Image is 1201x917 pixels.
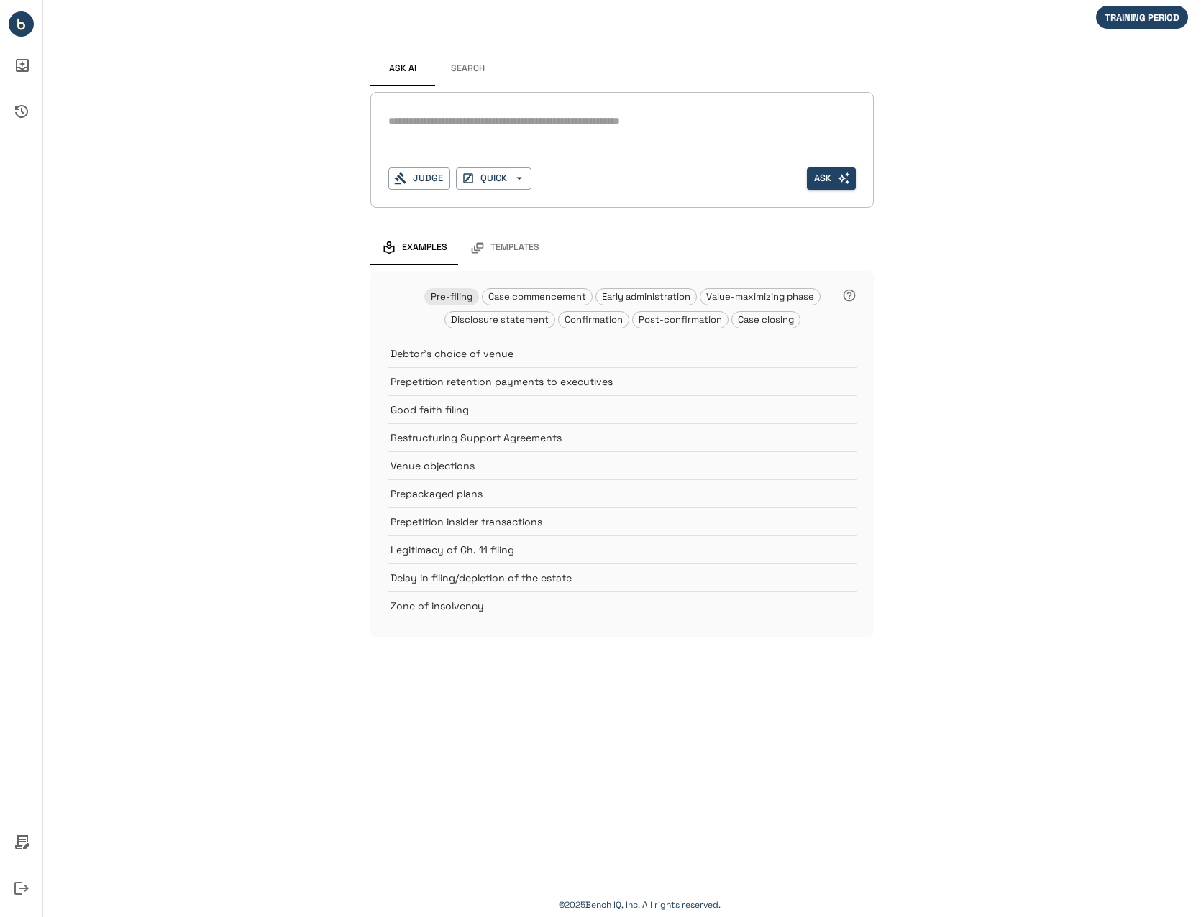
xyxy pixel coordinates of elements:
[388,591,857,619] div: Zone of insolvency
[388,451,857,479] div: Venue objections
[558,311,629,328] div: Confirmation
[389,63,416,75] span: Ask AI
[425,290,478,303] span: Pre-filing
[370,231,874,265] div: examples and templates tabs
[490,242,539,254] span: Templates
[391,599,821,613] p: Zone of insolvency
[596,290,696,303] span: Early administration
[391,430,821,445] p: Restructuring Support Agreements
[388,563,857,591] div: Delay in filing/depletion of the estate
[731,311,800,328] div: Case closing
[700,290,820,303] span: Value-maximizing phase
[595,288,697,305] div: Early administration
[445,313,554,326] span: Disclosure statement
[391,402,821,417] p: Good faith filing
[700,288,821,305] div: Value-maximizing phase
[391,515,821,529] p: Prepetition insider transactions
[632,311,729,328] div: Post-confirmation
[483,290,592,303] span: Case commencement
[807,167,856,190] span: Enter search text
[391,543,821,557] p: Legitimacy of Ch. 11 filing
[444,311,555,328] div: Disclosure statement
[1096,6,1195,29] div: We are not billing you for your initial period of in-app activity.
[1096,11,1188,24] span: TRAINING PERIOD
[388,507,857,535] div: Prepetition insider transactions
[732,313,800,326] span: Case closing
[391,458,821,473] p: Venue objections
[391,346,821,361] p: Debtor's choice of venue
[391,374,821,389] p: Prepetition retention payments to executives
[391,571,821,585] p: Delay in filing/depletion of the estate
[424,288,479,305] div: Pre-filing
[388,340,857,367] div: Debtor's choice of venue
[388,535,857,563] div: Legitimacy of Ch. 11 filing
[388,395,857,423] div: Good faith filing
[435,52,500,86] button: Search
[391,487,821,501] p: Prepackaged plans
[559,313,629,326] span: Confirmation
[402,242,447,254] span: Examples
[388,423,857,451] div: Restructuring Support Agreements
[633,313,728,326] span: Post-confirmation
[456,167,531,190] button: QUICK
[388,167,450,190] button: Judge
[388,479,857,507] div: Prepackaged plans
[482,288,593,305] div: Case commencement
[388,367,857,395] div: Prepetition retention payments to executives
[807,167,856,190] button: Ask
